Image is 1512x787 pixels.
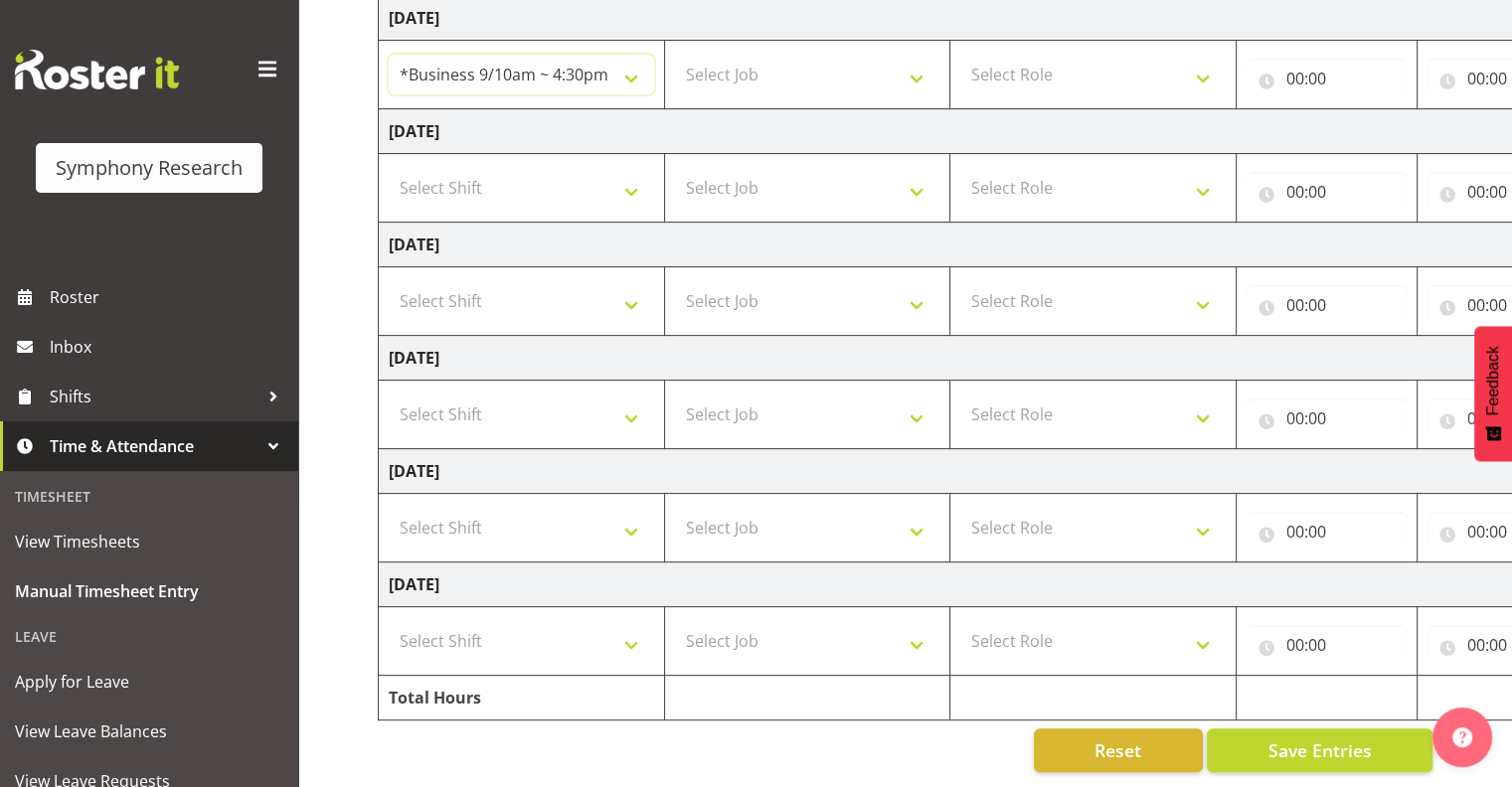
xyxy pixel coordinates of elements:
[1034,728,1203,772] button: Reset
[1474,326,1512,461] button: Feedback - Show survey
[50,431,258,461] span: Time & Attendance
[5,566,293,616] a: Manual Timesheet Entry
[5,616,293,657] div: Leave
[1207,728,1432,772] button: Save Entries
[5,657,293,707] a: Apply for Leave
[15,667,283,697] span: Apply for Leave
[5,517,293,566] a: View Timesheets
[1247,512,1407,551] input: Click to select...
[56,153,243,183] div: Symphony Research
[1247,285,1407,325] input: Click to select...
[5,707,293,756] a: View Leave Balances
[50,282,288,312] span: Roster
[1094,737,1141,763] span: Reset
[5,476,293,517] div: Timesheet
[1247,59,1407,98] input: Click to select...
[1247,625,1407,665] input: Click to select...
[15,50,179,89] img: Rosterit website logo
[1267,737,1371,763] span: Save Entries
[15,716,283,746] span: View Leave Balances
[15,576,283,606] span: Manual Timesheet Entry
[1484,346,1502,415] span: Feedback
[1247,172,1407,212] input: Click to select...
[50,332,288,362] span: Inbox
[379,676,665,720] td: Total Hours
[1452,727,1472,747] img: help-xxl-2.png
[1247,398,1407,438] input: Click to select...
[50,382,258,411] span: Shifts
[15,527,283,556] span: View Timesheets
